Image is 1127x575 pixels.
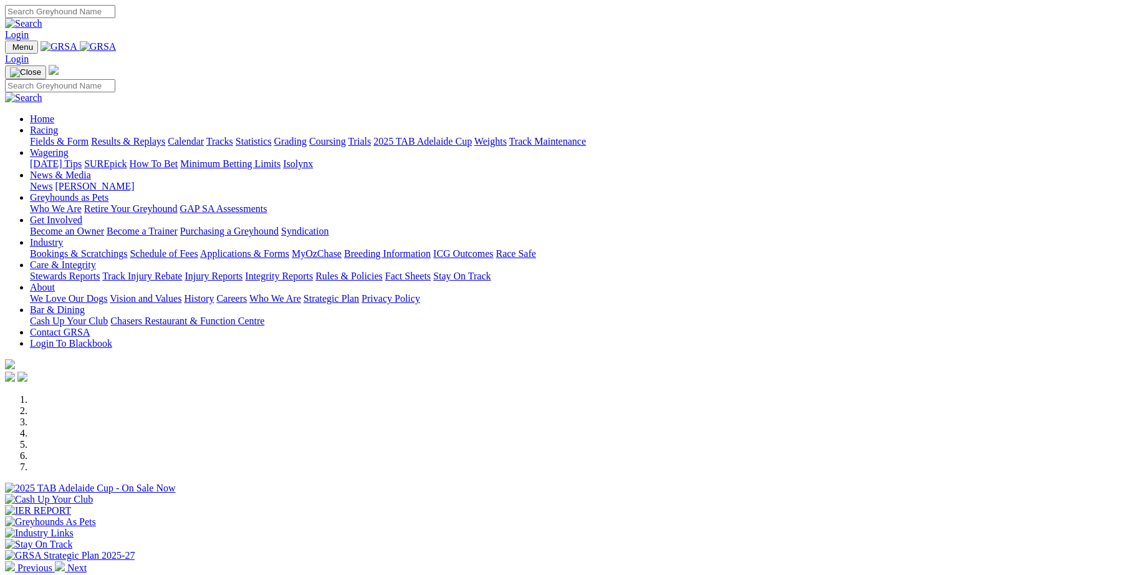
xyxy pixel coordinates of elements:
div: Wagering [30,158,1122,170]
a: Trials [348,136,371,147]
a: Privacy Policy [362,293,420,304]
a: 2025 TAB Adelaide Cup [373,136,472,147]
img: Cash Up Your Club [5,494,93,505]
a: Statistics [236,136,272,147]
a: Integrity Reports [245,271,313,281]
a: Login [5,54,29,64]
a: Login To Blackbook [30,338,112,349]
a: [PERSON_NAME] [55,181,134,191]
div: Racing [30,136,1122,147]
span: Previous [17,563,52,573]
img: Search [5,18,42,29]
button: Toggle navigation [5,65,46,79]
a: Next [55,563,87,573]
a: About [30,282,55,292]
a: Injury Reports [185,271,242,281]
a: Schedule of Fees [130,248,198,259]
a: Wagering [30,147,69,158]
a: Isolynx [283,158,313,169]
a: Bar & Dining [30,304,85,315]
img: GRSA [41,41,77,52]
a: Cash Up Your Club [30,316,108,326]
img: facebook.svg [5,372,15,382]
a: Racing [30,125,58,135]
img: chevron-left-pager-white.svg [5,561,15,571]
a: History [184,293,214,304]
a: Chasers Restaurant & Function Centre [110,316,264,326]
a: Purchasing a Greyhound [180,226,279,236]
img: GRSA Strategic Plan 2025-27 [5,550,135,561]
div: About [30,293,1122,304]
a: Strategic Plan [304,293,359,304]
img: 2025 TAB Adelaide Cup - On Sale Now [5,483,176,494]
img: logo-grsa-white.png [5,359,15,369]
a: Fields & Form [30,136,89,147]
a: Login [5,29,29,40]
div: Get Involved [30,226,1122,237]
div: Industry [30,248,1122,259]
a: Weights [474,136,507,147]
a: Stay On Track [433,271,491,281]
input: Search [5,79,115,92]
a: Home [30,114,54,124]
a: Tracks [206,136,233,147]
a: Become a Trainer [107,226,178,236]
img: logo-grsa-white.png [49,65,59,75]
img: Search [5,92,42,104]
a: MyOzChase [292,248,342,259]
div: Bar & Dining [30,316,1122,327]
a: Track Maintenance [509,136,586,147]
a: Get Involved [30,215,82,225]
a: Race Safe [496,248,535,259]
button: Toggle navigation [5,41,38,54]
a: ICG Outcomes [433,248,493,259]
span: Menu [12,42,33,52]
div: News & Media [30,181,1122,192]
a: Rules & Policies [315,271,383,281]
a: Fact Sheets [385,271,431,281]
a: Contact GRSA [30,327,90,337]
div: Care & Integrity [30,271,1122,282]
a: Breeding Information [344,248,431,259]
a: Minimum Betting Limits [180,158,281,169]
a: How To Bet [130,158,178,169]
img: twitter.svg [17,372,27,382]
a: Bookings & Scratchings [30,248,127,259]
a: Stewards Reports [30,271,100,281]
a: Applications & Forms [200,248,289,259]
a: Greyhounds as Pets [30,192,108,203]
a: Careers [216,293,247,304]
img: chevron-right-pager-white.svg [55,561,65,571]
a: Who We Are [30,203,82,214]
a: We Love Our Dogs [30,293,107,304]
a: Previous [5,563,55,573]
input: Search [5,5,115,18]
a: News & Media [30,170,91,180]
a: [DATE] Tips [30,158,82,169]
a: Syndication [281,226,329,236]
a: Coursing [309,136,346,147]
a: Retire Your Greyhound [84,203,178,214]
a: Care & Integrity [30,259,96,270]
a: Industry [30,237,63,248]
a: Become an Owner [30,226,104,236]
div: Greyhounds as Pets [30,203,1122,215]
a: Vision and Values [110,293,181,304]
img: IER REPORT [5,505,71,516]
a: Who We Are [249,293,301,304]
a: Track Injury Rebate [102,271,182,281]
img: Greyhounds As Pets [5,516,96,528]
a: Grading [274,136,307,147]
a: Calendar [168,136,204,147]
img: GRSA [80,41,117,52]
span: Next [67,563,87,573]
a: Results & Replays [91,136,165,147]
img: Industry Links [5,528,74,539]
img: Close [10,67,41,77]
a: News [30,181,52,191]
a: SUREpick [84,158,127,169]
img: Stay On Track [5,539,72,550]
a: GAP SA Assessments [180,203,267,214]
